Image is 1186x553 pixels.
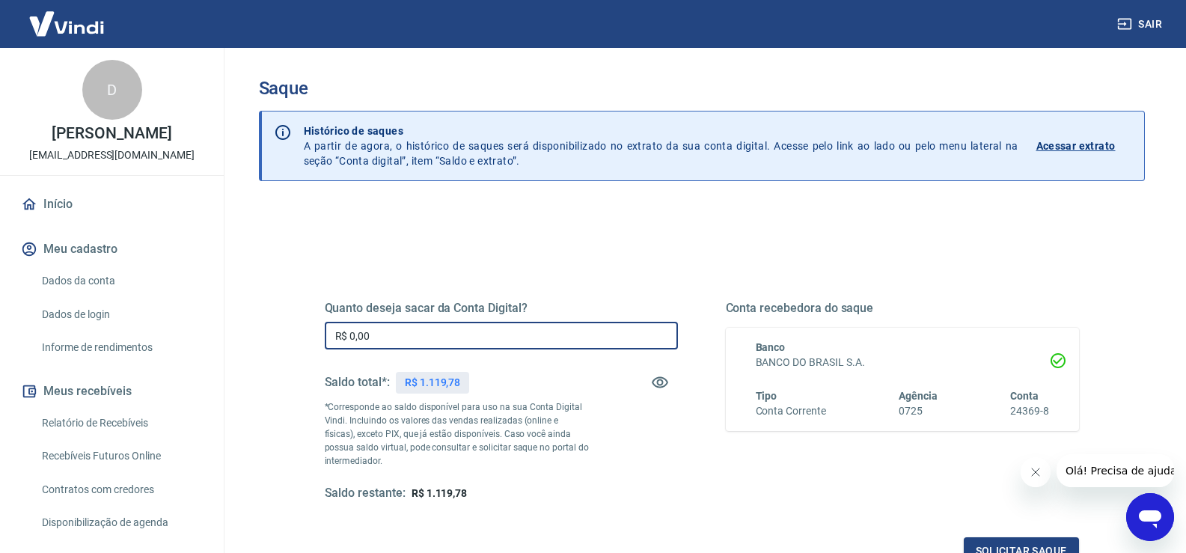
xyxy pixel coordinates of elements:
button: Meu cadastro [18,233,206,266]
iframe: Fechar mensagem [1021,457,1051,487]
p: *Corresponde ao saldo disponível para uso na sua Conta Digital Vindi. Incluindo os valores das ve... [325,400,590,468]
a: Disponibilização de agenda [36,507,206,538]
a: Início [18,188,206,221]
img: Vindi [18,1,115,46]
button: Sair [1114,10,1168,38]
h6: BANCO DO BRASIL S.A. [756,355,1049,370]
h3: Saque [259,78,1145,99]
h5: Saldo restante: [325,486,406,501]
span: Tipo [756,390,777,402]
a: Dados da conta [36,266,206,296]
span: Conta [1010,390,1039,402]
span: Olá! Precisa de ajuda? [9,10,126,22]
h5: Quanto deseja sacar da Conta Digital? [325,301,678,316]
h5: Conta recebedora do saque [726,301,1079,316]
iframe: Mensagem da empresa [1057,454,1174,487]
span: Agência [899,390,938,402]
a: Contratos com credores [36,474,206,505]
p: R$ 1.119,78 [405,375,460,391]
h5: Saldo total*: [325,375,390,390]
span: R$ 1.119,78 [412,487,467,499]
div: D [82,60,142,120]
p: [EMAIL_ADDRESS][DOMAIN_NAME] [29,147,195,163]
button: Meus recebíveis [18,375,206,408]
p: Histórico de saques [304,123,1018,138]
a: Acessar extrato [1036,123,1132,168]
span: Banco [756,341,786,353]
a: Relatório de Recebíveis [36,408,206,439]
p: A partir de agora, o histórico de saques será disponibilizado no extrato da sua conta digital. Ac... [304,123,1018,168]
a: Recebíveis Futuros Online [36,441,206,471]
a: Dados de login [36,299,206,330]
h6: Conta Corrente [756,403,826,419]
h6: 0725 [899,403,938,419]
a: Informe de rendimentos [36,332,206,363]
iframe: Botão para abrir a janela de mensagens [1126,493,1174,541]
p: Acessar extrato [1036,138,1116,153]
h6: 24369-8 [1010,403,1049,419]
p: [PERSON_NAME] [52,126,171,141]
